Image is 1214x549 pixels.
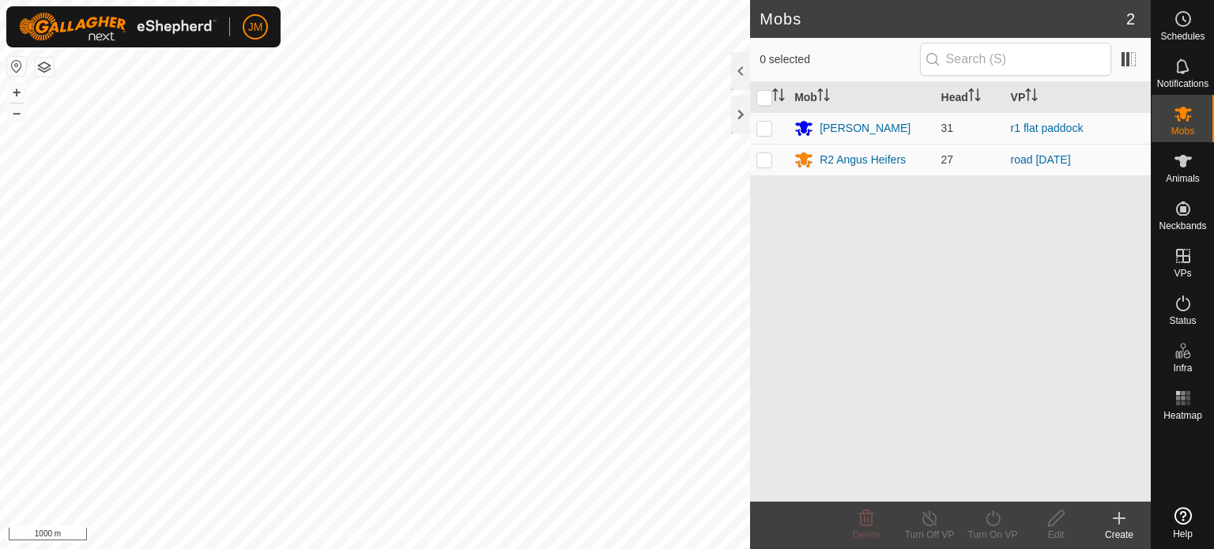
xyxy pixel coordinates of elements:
a: Help [1152,501,1214,545]
div: Turn On VP [961,528,1024,542]
a: road [DATE] [1011,153,1071,166]
th: VP [1005,82,1151,113]
span: 27 [941,153,954,166]
span: Animals [1166,174,1200,183]
div: [PERSON_NAME] [820,120,910,137]
button: – [7,103,26,122]
button: + [7,83,26,102]
a: r1 flat paddock [1011,122,1084,134]
span: 0 selected [760,51,919,68]
button: Reset Map [7,57,26,76]
span: Neckbands [1159,221,1206,231]
span: Delete [853,529,880,540]
a: Privacy Policy [313,528,372,543]
span: Notifications [1157,79,1208,88]
h2: Mobs [760,9,1126,28]
div: Edit [1024,528,1088,542]
span: 2 [1126,7,1135,31]
span: Help [1173,529,1193,539]
span: VPs [1174,269,1191,278]
span: Heatmap [1163,411,1202,420]
p-sorticon: Activate to sort [772,91,785,103]
div: Turn Off VP [898,528,961,542]
div: Create [1088,528,1151,542]
span: 31 [941,122,954,134]
th: Mob [788,82,934,113]
button: Map Layers [35,58,54,77]
div: R2 Angus Heifers [820,152,906,168]
span: Mobs [1171,126,1194,136]
p-sorticon: Activate to sort [968,91,981,103]
p-sorticon: Activate to sort [817,91,830,103]
a: Contact Us [390,528,437,543]
span: JM [248,19,263,36]
input: Search (S) [920,43,1111,76]
span: Infra [1173,363,1192,373]
span: Status [1169,316,1196,325]
img: Gallagher Logo [19,13,217,41]
p-sorticon: Activate to sort [1025,91,1038,103]
span: Schedules [1160,32,1205,41]
th: Head [935,82,1005,113]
